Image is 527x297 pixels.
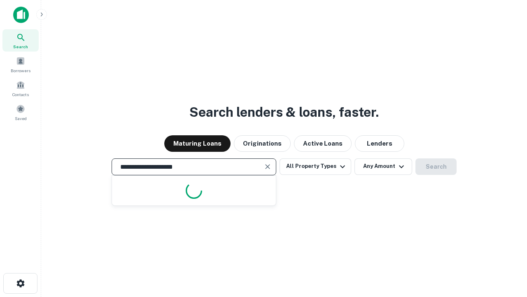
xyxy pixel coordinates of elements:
[164,135,231,152] button: Maturing Loans
[355,135,404,152] button: Lenders
[354,158,412,175] button: Any Amount
[13,43,28,50] span: Search
[11,67,30,74] span: Borrowers
[12,91,29,98] span: Contacts
[280,158,351,175] button: All Property Types
[13,7,29,23] img: capitalize-icon.png
[2,77,39,99] a: Contacts
[486,231,527,271] iframe: Chat Widget
[2,53,39,75] a: Borrowers
[294,135,352,152] button: Active Loans
[2,101,39,123] a: Saved
[15,115,27,122] span: Saved
[189,102,379,122] h3: Search lenders & loans, faster.
[2,29,39,52] a: Search
[262,161,273,172] button: Clear
[234,135,291,152] button: Originations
